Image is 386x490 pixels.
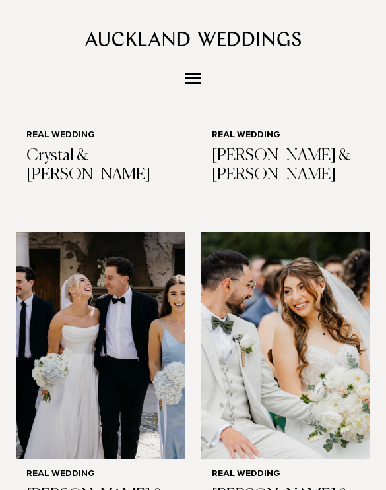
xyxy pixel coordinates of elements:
[26,131,175,142] h6: Real Wedding
[85,32,301,46] img: Auckland Weddings Logo
[26,470,175,481] h6: Real Wedding
[26,147,175,185] h3: Crystal & [PERSON_NAME]
[212,147,360,185] h3: [PERSON_NAME] & [PERSON_NAME]
[212,470,360,481] h6: Real Wedding
[180,67,207,89] button: Menu
[201,233,371,460] img: Real Wedding | Jennifer & Johann
[16,233,185,460] img: Real Wedding | Hannah & Lucas
[212,131,360,142] h6: Real Wedding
